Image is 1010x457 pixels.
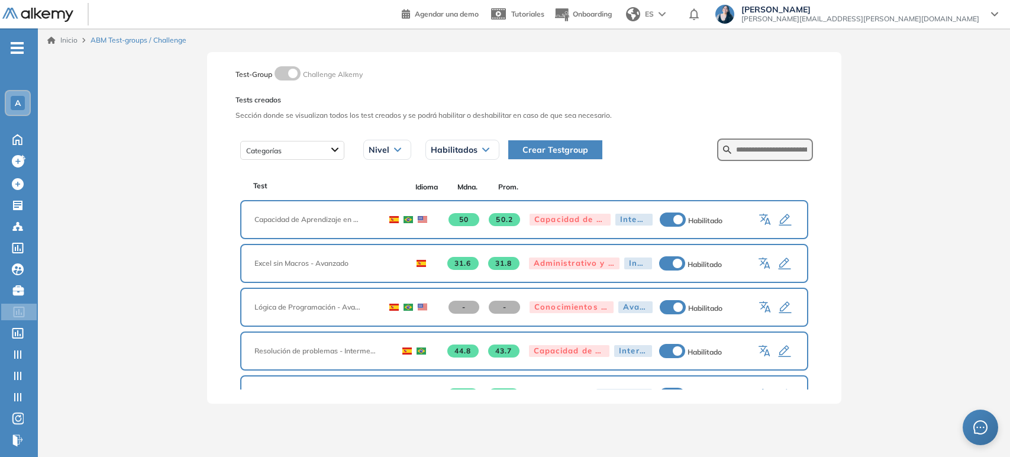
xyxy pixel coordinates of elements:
div: Conocimientos fundacionales [530,301,613,313]
img: ESP [417,260,426,267]
img: ESP [389,304,399,311]
span: Habilitados [431,145,477,155]
span: ABM Test-groups / Challenge [91,35,186,46]
img: ESP [389,216,399,223]
span: - [448,301,480,314]
span: Test [253,181,267,191]
span: Tutoriales [511,9,544,18]
a: Agendar una demo [402,6,479,20]
span: 68.2 [488,388,519,401]
button: Onboarding [554,2,612,27]
span: Mdna. [447,182,488,192]
span: Habilitado [688,347,722,356]
div: Intermedio [614,345,651,357]
span: Habilitado [688,304,722,313]
div: Administrativo y Gestión, Contable o Financiero [529,258,620,269]
span: 31.6 [447,257,479,270]
span: Sección donde se visualizan todos los test creados y se podrá habilitar o deshabilitar en caso de... [235,110,813,121]
span: A [15,98,21,108]
span: 31.8 [488,257,519,270]
img: arrow [659,12,666,17]
span: ES [645,9,654,20]
span: 43.7 [488,345,519,358]
img: BRA [404,304,413,311]
span: Onboarding [573,9,612,18]
span: 44.8 [447,345,479,358]
div: Avanzado [618,301,653,313]
div: Integrador [615,214,653,226]
span: 50 [448,213,480,226]
span: [PERSON_NAME] [741,5,979,14]
div: Integrador [596,389,651,401]
span: Test-Group [235,70,272,79]
span: Nivel [369,145,389,155]
span: Habilitado [688,260,722,269]
i: - [11,47,24,49]
span: 50.2 [489,213,520,226]
span: Prom. [488,182,528,192]
img: ESP [402,347,412,355]
img: USA [418,216,427,223]
span: Excel sin Macros - Avanzado [254,258,400,269]
span: Agendar una demo [415,9,479,18]
a: Inicio [47,35,78,46]
span: Challenge Alkemy [303,70,363,79]
div: Capacidad de Pensamiento [530,214,611,226]
img: world [626,7,640,21]
span: 75 [447,388,479,401]
span: [PERSON_NAME][EMAIL_ADDRESS][PERSON_NAME][DOMAIN_NAME] [741,14,979,24]
img: Logo [2,8,73,22]
button: Crear Testgroup [508,140,602,159]
span: Resolución de problemas - Intermedio [254,346,386,356]
span: Habilitado [688,216,722,225]
img: BRA [417,347,426,355]
div: Integrador [624,258,651,269]
img: BRA [404,216,413,223]
span: - [489,301,520,314]
img: USA [418,304,427,311]
span: Tests creados [235,95,813,105]
span: message [973,420,988,435]
span: Lógica de Programación - Avanzado [254,302,373,313]
div: Capacidad de Pensamiento [529,345,610,357]
span: Idioma [406,182,447,192]
span: Crear Testgroup [522,143,588,156]
span: Capacidad de Aprendizaje en Adultos [254,214,373,225]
